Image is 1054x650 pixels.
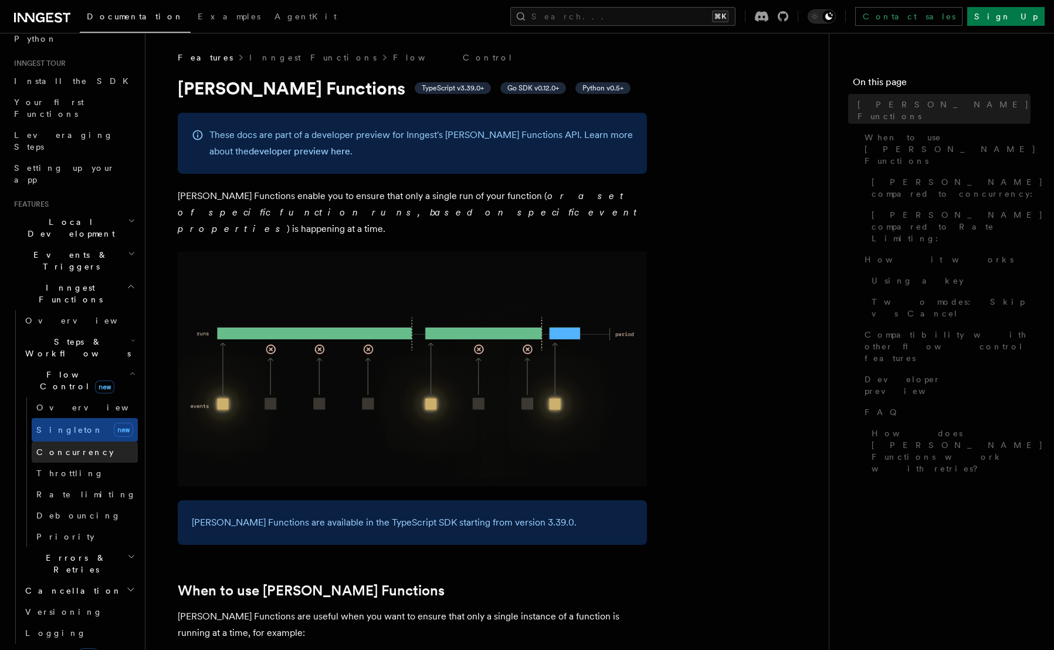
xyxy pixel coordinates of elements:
a: Inngest Functions [249,52,377,63]
span: Developer preview [865,373,1031,397]
button: Events & Triggers [9,244,138,277]
em: or a set of specific function runs, based on specific event properties [178,190,642,234]
span: Overview [25,316,146,325]
p: [PERSON_NAME] Functions are available in the TypeScript SDK starting from version 3.39.0. [192,514,633,531]
a: Examples [191,4,267,32]
span: Two modes: Skip vs Cancel [872,296,1031,319]
span: Your first Functions [14,97,84,119]
a: Priority [32,526,138,547]
a: Rate limiting [32,484,138,505]
span: Errors & Retries [21,552,127,575]
span: new [114,423,133,437]
p: These docs are part of a developer preview for Inngest's [PERSON_NAME] Functions API. Learn more ... [209,127,633,160]
a: Using a key [867,270,1031,291]
span: Singleton [36,425,103,435]
img: Singleton Functions only process one run at a time. [178,251,647,486]
a: Install the SDK [9,70,138,92]
a: Python [9,28,138,49]
span: Concurrency [36,447,114,457]
span: Logging [25,628,86,638]
a: Sign Up [967,7,1045,26]
h4: On this page [853,75,1031,94]
span: Using a key [872,275,964,287]
a: Your first Functions [9,92,138,124]
span: [PERSON_NAME] compared to Rate Limiting: [872,209,1043,244]
a: AgentKit [267,4,344,32]
span: Documentation [87,12,184,21]
span: new [95,380,114,393]
span: Python v0.5+ [582,83,623,93]
span: Compatibility with other flow control features [865,329,1031,364]
a: developer preview here [249,146,350,157]
a: Debouncing [32,505,138,526]
a: Concurrency [32,442,138,463]
button: Cancellation [21,580,138,601]
button: Flow Controlnew [21,364,138,397]
a: Singletonnew [32,418,138,442]
a: Documentation [80,4,191,33]
span: Install the SDK [14,76,135,86]
button: Steps & Workflows [21,331,138,364]
a: [PERSON_NAME] compared to Rate Limiting: [867,204,1031,249]
span: Cancellation [21,585,122,597]
span: Setting up your app [14,163,115,184]
p: [PERSON_NAME] Functions enable you to ensure that only a single run of your function ( ) is happe... [178,188,647,237]
span: How does [PERSON_NAME] Functions work with retries? [872,427,1043,474]
span: FAQ [865,406,903,418]
a: When to use [PERSON_NAME] Functions [178,582,445,599]
a: Developer preview [860,369,1031,402]
span: Priority [36,532,94,541]
span: Events & Triggers [9,249,128,272]
span: Steps & Workflows [21,336,131,359]
a: Flow Control [393,52,513,63]
span: How it works [865,254,1014,265]
a: Two modes: Skip vs Cancel [867,291,1031,324]
a: When to use [PERSON_NAME] Functions [860,127,1031,171]
a: FAQ [860,402,1031,423]
span: TypeScript v3.39.0+ [422,83,484,93]
a: Leveraging Steps [9,124,138,157]
span: Inngest Functions [9,282,127,305]
div: Inngest Functions [9,310,138,644]
button: Toggle dark mode [808,9,836,23]
p: [PERSON_NAME] Functions are useful when you want to ensure that only a single instance of a funct... [178,608,647,641]
kbd: ⌘K [712,11,728,22]
a: Compatibility with other flow control features [860,324,1031,369]
button: Errors & Retries [21,547,138,580]
a: [PERSON_NAME] compared to concurrency: [867,171,1031,204]
a: How it works [860,249,1031,270]
span: Rate limiting [36,490,136,499]
span: Versioning [25,607,103,617]
span: Debouncing [36,511,121,520]
button: Search...⌘K [510,7,736,26]
button: Inngest Functions [9,277,138,310]
a: Versioning [21,601,138,622]
span: Leveraging Steps [14,130,113,151]
span: Examples [198,12,260,21]
a: Overview [32,397,138,418]
a: Throttling [32,463,138,484]
span: Overview [36,403,157,412]
span: Python [14,34,57,43]
span: [PERSON_NAME] compared to concurrency: [872,176,1043,200]
h1: [PERSON_NAME] Functions [178,78,647,99]
span: Go SDK v0.12.0+ [507,83,559,93]
a: Setting up your app [9,157,138,190]
span: Features [178,52,233,63]
button: Local Development [9,211,138,244]
span: When to use [PERSON_NAME] Functions [865,132,1036,167]
a: How does [PERSON_NAME] Functions work with retries? [867,423,1031,479]
span: Flow Control [21,369,129,392]
span: Throttling [36,469,104,478]
span: [PERSON_NAME] Functions [858,99,1031,122]
span: Inngest tour [9,59,66,68]
div: Flow Controlnew [21,397,138,547]
a: Contact sales [855,7,963,26]
span: AgentKit [274,12,337,21]
span: Features [9,200,49,209]
a: Overview [21,310,138,331]
a: [PERSON_NAME] Functions [853,94,1031,127]
span: Local Development [9,216,128,240]
a: Logging [21,622,138,644]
